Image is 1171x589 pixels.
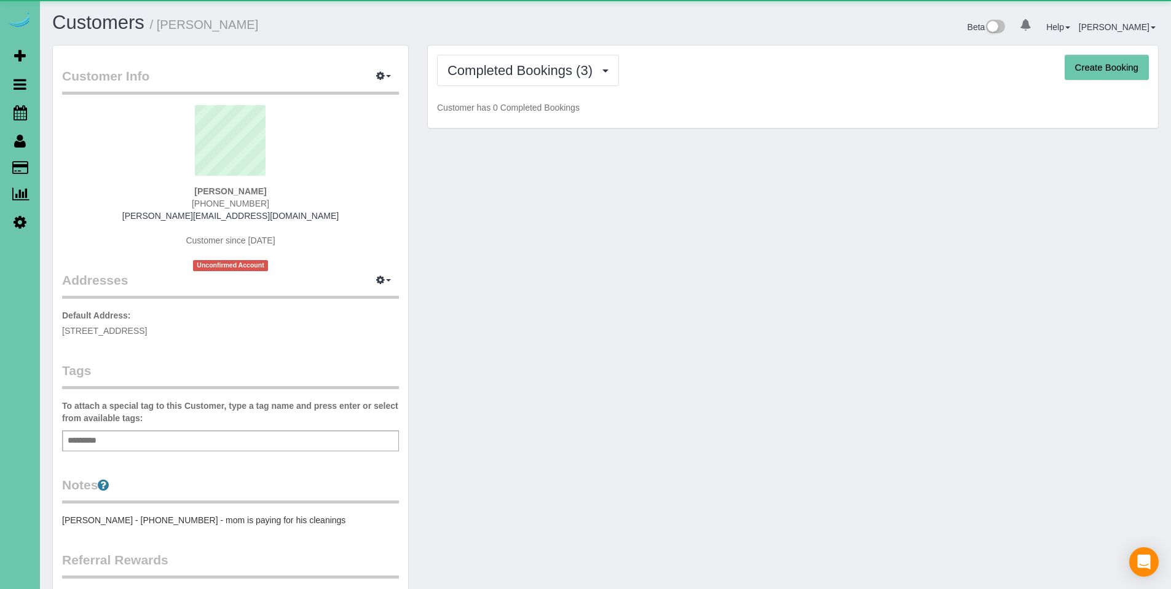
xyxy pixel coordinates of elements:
button: Completed Bookings (3) [437,55,619,86]
a: [PERSON_NAME] [1079,22,1156,32]
label: To attach a special tag to this Customer, type a tag name and press enter or select from availabl... [62,400,399,424]
span: [STREET_ADDRESS] [62,326,147,336]
small: / [PERSON_NAME] [150,18,259,31]
p: Customer has 0 Completed Bookings [437,101,1149,114]
a: Help [1046,22,1070,32]
a: Customers [52,12,144,33]
span: Completed Bookings (3) [448,63,599,78]
img: Automaid Logo [7,12,32,30]
legend: Notes [62,476,399,504]
span: Customer since [DATE] [186,235,275,245]
a: [PERSON_NAME][EMAIL_ADDRESS][DOMAIN_NAME] [122,211,339,221]
a: Beta [968,22,1006,32]
legend: Customer Info [62,67,399,95]
span: [PHONE_NUMBER] [192,199,269,208]
legend: Tags [62,362,399,389]
img: New interface [985,20,1005,36]
button: Create Booking [1065,55,1149,81]
label: Default Address: [62,309,131,322]
div: Open Intercom Messenger [1129,547,1159,577]
pre: [PERSON_NAME] - [PHONE_NUMBER] - mom is paying for his cleanings [62,514,399,526]
strong: [PERSON_NAME] [194,186,266,196]
legend: Referral Rewards [62,551,399,579]
span: Unconfirmed Account [193,260,268,271]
